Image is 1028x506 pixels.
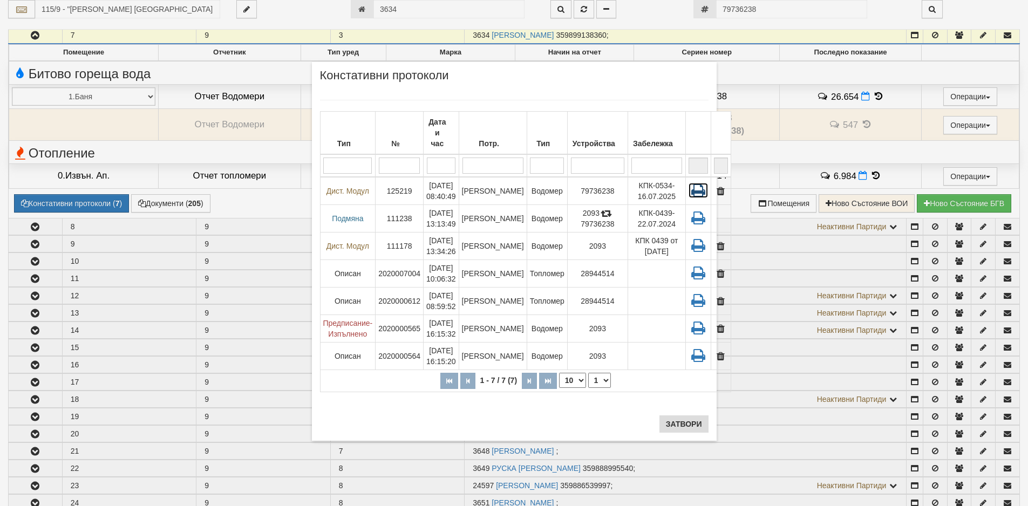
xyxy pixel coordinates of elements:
[527,111,567,154] th: Тип: No sort applied, activate to apply an ascending sort
[376,287,424,314] td: 2020000612
[530,136,564,151] div: Тип
[424,177,459,205] td: [DATE] 08:40:49
[378,136,420,151] div: №
[376,232,424,259] td: 111178
[459,204,527,232] td: [PERSON_NAME]
[628,204,685,232] td: КПК-0439-22.07.2024
[424,314,459,342] td: [DATE] 16:15:32
[711,111,731,154] th: : No sort applied, activate to apply an ascending sort
[320,177,376,205] td: Дист. Модул
[567,342,628,370] td: 2093
[527,204,567,232] td: Водомер
[424,111,459,154] th: Дата и час: Descending sort applied, activate to apply an ascending sort
[570,136,625,151] div: Устройства
[478,376,520,385] span: 1 - 7 / 7 (7)
[320,111,376,154] th: Тип: No sort applied, activate to apply an ascending sort
[559,373,586,388] select: Брой редове на страница
[320,204,376,232] td: Подмяна
[567,204,628,232] td: 2093 79736238
[320,70,449,89] span: Констативни протоколи
[424,232,459,259] td: [DATE] 13:34:26
[527,287,567,314] td: Топломер
[424,342,459,370] td: [DATE] 16:15:20
[440,373,458,389] button: Първа страница
[320,314,376,342] td: Предписание
[462,136,524,151] div: Потр.
[527,232,567,259] td: Водомер
[376,314,424,342] td: 2020000565
[459,259,527,287] td: [PERSON_NAME]
[567,314,628,342] td: 2093
[527,259,567,287] td: Топломер
[459,342,527,370] td: [PERSON_NAME]
[320,287,376,314] td: Описан
[527,342,567,370] td: Водомер
[328,319,372,338] span: - Изпълнено
[320,342,376,370] td: Описан
[376,259,424,287] td: 2020007004
[460,373,475,389] button: Предишна страница
[628,232,685,259] td: КПК 0439 от [DATE]
[527,314,567,342] td: Водомер
[588,373,611,388] select: Страница номер
[459,232,527,259] td: [PERSON_NAME]
[659,415,709,433] button: Затвори
[376,111,424,154] th: №: No sort applied, activate to apply an ascending sort
[459,111,527,154] th: Потр.: No sort applied, activate to apply an ascending sort
[631,136,683,151] div: Забележка
[424,204,459,232] td: [DATE] 13:13:49
[527,177,567,205] td: Водомер
[320,259,376,287] td: Описан
[376,342,424,370] td: 2020000564
[628,111,685,154] th: Забележка: No sort applied, activate to apply an ascending sort
[539,373,557,389] button: Последна страница
[522,373,537,389] button: Следваща страница
[459,287,527,314] td: [PERSON_NAME]
[628,177,685,205] td: КПК-0534-16.07.2025
[567,177,628,205] td: 79736238
[567,232,628,259] td: 2093
[459,314,527,342] td: [PERSON_NAME]
[567,259,628,287] td: 28944514
[424,259,459,287] td: [DATE] 10:06:32
[567,287,628,314] td: 28944514
[320,232,376,259] td: Дист. Модул
[567,111,628,154] th: Устройства: No sort applied, activate to apply an ascending sort
[426,114,456,151] div: Дата и час
[376,177,424,205] td: 125219
[685,111,711,154] th: : No sort applied, sorting is disabled
[376,204,424,232] td: 111238
[424,287,459,314] td: [DATE] 08:59:52
[459,177,527,205] td: [PERSON_NAME]
[323,136,373,151] div: Тип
